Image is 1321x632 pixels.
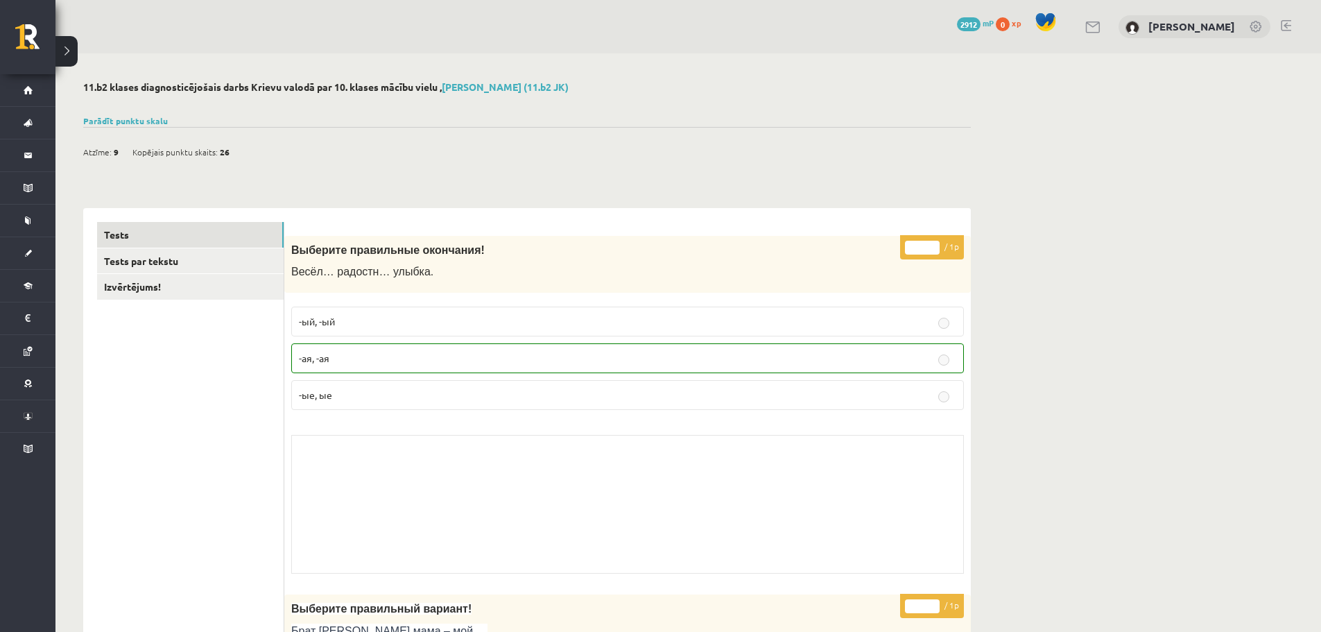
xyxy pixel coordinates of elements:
[299,388,332,401] span: -ые, ые
[15,24,55,59] a: Rīgas 1. Tālmācības vidusskola
[291,244,485,256] span: Выберите правильные окончания!
[299,352,329,364] span: -ая, -ая
[442,80,569,93] a: [PERSON_NAME] (11.b2 JK)
[996,17,1028,28] a: 0 xp
[900,594,964,618] p: / 1p
[983,17,994,28] span: mP
[291,603,472,615] span: Выберите правильный вариант!
[299,315,335,327] span: -ый, -ый
[938,355,949,366] input: -ая, -ая
[114,142,119,162] span: 9
[957,17,994,28] a: 2912 mP
[938,391,949,402] input: -ые, ые
[83,115,168,126] a: Parādīt punktu skalu
[900,235,964,259] p: / 1p
[938,318,949,329] input: -ый, -ый
[220,142,230,162] span: 26
[957,17,981,31] span: 2912
[83,81,971,93] h2: 11.b2 klases diagnosticējošais darbs Krievu valodā par 10. klases mācību vielu ,
[1012,17,1021,28] span: xp
[132,142,218,162] span: Kopējais punktu skaits:
[291,266,433,277] span: Весёл… радостн… улыбка.
[83,142,112,162] span: Atzīme:
[97,248,284,274] a: Tests par tekstu
[97,274,284,300] a: Izvērtējums!
[996,17,1010,31] span: 0
[1148,19,1235,33] a: [PERSON_NAME]
[97,222,284,248] a: Tests
[1125,21,1139,35] img: Artūrs Masaļskis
